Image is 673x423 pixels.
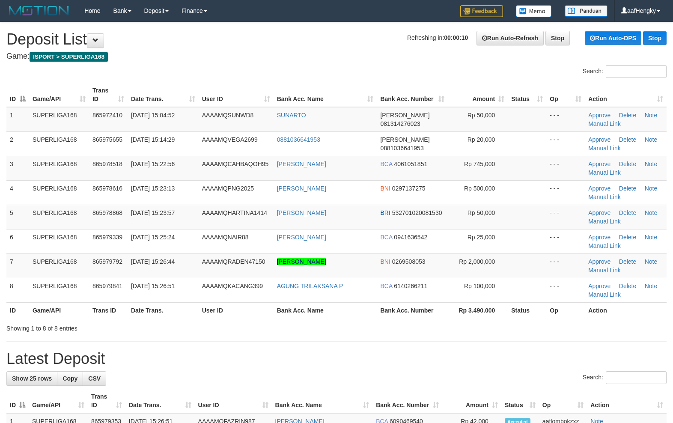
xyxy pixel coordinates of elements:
[83,371,106,386] a: CSV
[588,169,621,176] a: Manual Link
[619,136,636,143] a: Delete
[585,83,667,107] th: Action: activate to sort column ascending
[380,145,423,152] span: Copy 0881036641953 to clipboard
[202,234,249,241] span: AAAAMQNAIR88
[392,185,426,192] span: Copy 0297137275 to clipboard
[6,321,274,333] div: Showing 1 to 8 of 8 entries
[89,302,128,318] th: Trans ID
[546,83,585,107] th: Op: activate to sort column ascending
[6,278,29,302] td: 8
[29,229,89,253] td: SUPERLIGA168
[468,136,495,143] span: Rp 20,000
[468,209,495,216] span: Rp 50,000
[6,371,57,386] a: Show 25 rows
[202,258,265,265] span: AAAAMQRADEN47150
[202,136,258,143] span: AAAAMQVEGA2699
[448,83,508,107] th: Amount: activate to sort column ascending
[57,371,83,386] a: Copy
[202,209,267,216] span: AAAAMQHARTINA1414
[645,258,658,265] a: Note
[92,234,122,241] span: 865979339
[92,209,122,216] span: 865978868
[202,161,269,167] span: AAAAMQCAHBAQOH95
[645,234,658,241] a: Note
[131,209,175,216] span: [DATE] 15:23:57
[277,112,306,119] a: SUNARTO
[92,185,122,192] span: 865978616
[131,234,175,241] span: [DATE] 15:25:24
[588,194,621,200] a: Manual Link
[380,234,392,241] span: BCA
[6,131,29,156] td: 2
[606,371,667,384] input: Search:
[619,258,636,265] a: Delete
[274,302,377,318] th: Bank Acc. Name
[394,283,427,289] span: Copy 6140266211 to clipboard
[277,136,320,143] a: 0881036641953
[29,156,89,180] td: SUPERLIGA168
[545,31,570,45] a: Stop
[6,180,29,205] td: 4
[6,389,29,413] th: ID: activate to sort column descending
[274,83,377,107] th: Bank Acc. Name: activate to sort column ascending
[277,234,326,241] a: [PERSON_NAME]
[195,389,272,413] th: User ID: activate to sort column ascending
[588,291,621,298] a: Manual Link
[585,302,667,318] th: Action
[501,389,539,413] th: Status: activate to sort column ascending
[92,136,122,143] span: 865975655
[131,112,175,119] span: [DATE] 15:04:52
[380,120,420,127] span: Copy 081314276023 to clipboard
[464,283,495,289] span: Rp 100,000
[645,136,658,143] a: Note
[468,112,495,119] span: Rp 50,000
[6,229,29,253] td: 6
[29,253,89,278] td: SUPERLIGA168
[394,161,427,167] span: Copy 4061051851 to clipboard
[202,283,263,289] span: AAAAMQKACANG399
[619,234,636,241] a: Delete
[380,136,429,143] span: [PERSON_NAME]
[460,5,503,17] img: Feedback.jpg
[6,253,29,278] td: 7
[277,161,326,167] a: [PERSON_NAME]
[546,253,585,278] td: - - -
[459,258,495,265] span: Rp 2,000,000
[645,209,658,216] a: Note
[565,5,607,17] img: panduan.png
[6,350,667,367] h1: Latest Deposit
[6,83,29,107] th: ID: activate to sort column descending
[392,209,442,216] span: Copy 532701020081530 to clipboard
[131,283,175,289] span: [DATE] 15:26:51
[29,107,89,132] td: SUPERLIGA168
[442,389,501,413] th: Amount: activate to sort column ascending
[546,156,585,180] td: - - -
[277,209,326,216] a: [PERSON_NAME]
[645,112,658,119] a: Note
[394,234,427,241] span: Copy 0941636542 to clipboard
[464,161,495,167] span: Rp 745,000
[92,258,122,265] span: 865979792
[131,185,175,192] span: [DATE] 15:23:13
[29,205,89,229] td: SUPERLIGA168
[588,185,610,192] a: Approve
[6,31,667,48] h1: Deposit List
[643,31,667,45] a: Stop
[131,161,175,167] span: [DATE] 15:22:56
[88,375,101,382] span: CSV
[464,185,495,192] span: Rp 500,000
[277,258,326,265] a: [PERSON_NAME]
[588,136,610,143] a: Approve
[380,258,390,265] span: BNI
[476,31,544,45] a: Run Auto-Refresh
[585,31,641,45] a: Run Auto-DPS
[448,302,508,318] th: Rp 3.490.000
[29,180,89,205] td: SUPERLIGA168
[125,389,195,413] th: Date Trans.: activate to sort column ascending
[380,185,390,192] span: BNI
[619,283,636,289] a: Delete
[539,389,587,413] th: Op: activate to sort column ascending
[588,120,621,127] a: Manual Link
[29,278,89,302] td: SUPERLIGA168
[583,371,667,384] label: Search:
